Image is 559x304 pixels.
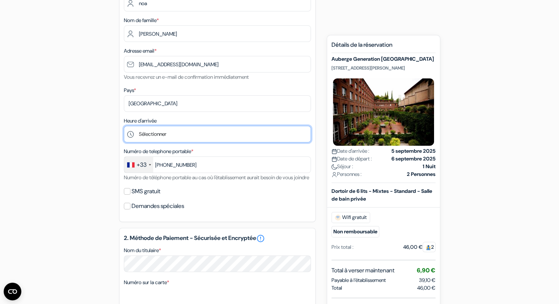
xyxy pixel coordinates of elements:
[332,163,353,170] span: Séjour :
[124,25,311,42] input: Entrer le nom de famille
[124,117,157,125] label: Heure d'arrivée
[332,212,370,223] span: Wifi gratuit
[124,234,311,243] h5: 2. Méthode de Paiement - Sécurisée et Encryptée
[124,157,153,173] div: France: +33
[332,170,362,178] span: Personnes :
[403,243,436,251] div: 46,00 €
[256,234,265,243] a: error_outline
[124,247,161,254] label: Nom du titulaire
[124,17,159,24] label: Nom de famille
[426,245,431,250] img: guest.svg
[332,155,372,163] span: Date de départ :
[124,279,169,286] label: Numéro sur la carte
[407,170,436,178] strong: 2 Personnes
[391,155,436,163] strong: 6 septembre 2025
[132,186,160,197] label: SMS gratuit
[124,74,249,80] small: Vous recevrez un e-mail de confirmation immédiatement
[332,226,379,237] small: Non remboursable
[332,65,436,71] p: [STREET_ADDRESS][PERSON_NAME]
[124,47,157,55] label: Adresse email
[332,149,337,154] img: calendar.svg
[332,284,342,292] span: Total
[332,156,337,162] img: calendar.svg
[423,242,436,252] span: 2
[137,160,147,169] div: +33
[124,174,309,181] small: Numéro de téléphone portable au cas où l'établissement aurait besoin de vous joindre
[332,172,337,177] img: user_icon.svg
[423,163,436,170] strong: 1 Nuit
[332,188,432,202] b: Dortoir de 6 lits - Mixtes - Standard - Salle de bain privée
[124,156,311,173] input: 6 12 34 56 78
[332,266,394,275] span: Total à verser maintenant
[124,148,193,155] label: Numéro de telephone portable
[4,283,21,300] button: Ouvrir le widget CMP
[419,277,436,283] span: 39,10 €
[124,56,311,73] input: Entrer adresse e-mail
[417,266,436,274] span: 6,90 €
[335,215,341,220] img: free_wifi.svg
[132,201,184,211] label: Demandes spéciales
[332,164,337,170] img: moon.svg
[332,276,386,284] span: Payable à l’établissement
[332,243,354,251] div: Prix total :
[391,147,436,155] strong: 5 septembre 2025
[332,56,436,62] h5: Auberge Generation [GEOGRAPHIC_DATA]
[332,41,436,53] h5: Détails de la réservation
[124,86,136,94] label: Pays
[417,284,436,292] span: 46,00 €
[332,147,369,155] span: Date d'arrivée :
